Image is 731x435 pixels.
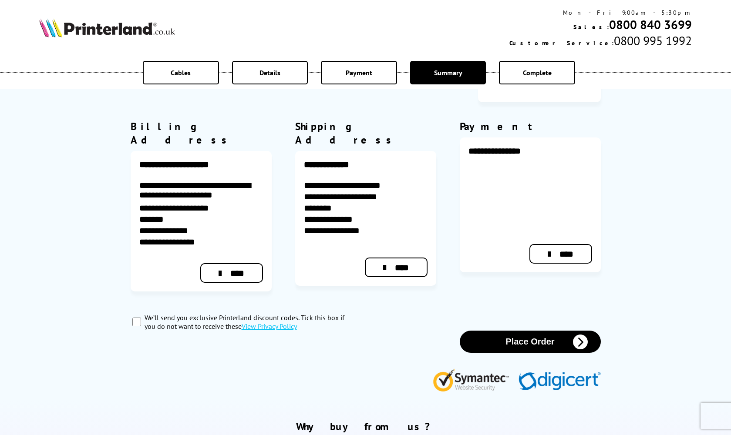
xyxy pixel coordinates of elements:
label: We’ll send you exclusive Printerland discount codes. Tick this box if you do not want to receive ... [145,313,356,331]
span: Cables [171,68,191,77]
span: Customer Service: [509,39,614,47]
button: Place Order [460,331,601,353]
img: Printerland Logo [39,18,175,37]
div: Mon - Fri 9:00am - 5:30pm [509,9,692,17]
div: Billing Address [131,120,272,147]
span: Complete [523,68,552,77]
div: Payment [460,120,601,133]
span: Summary [434,68,462,77]
a: 0800 840 3699 [609,17,692,33]
span: Payment [346,68,372,77]
div: Shipping Address [295,120,436,147]
a: modal_privacy [242,322,297,331]
img: Digicert [519,372,601,391]
h2: Why buy from us? [39,420,692,433]
span: 0800 995 1992 [614,33,692,49]
img: Symantec Website Security [433,367,515,391]
span: Sales: [573,23,609,31]
span: Details [259,68,280,77]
